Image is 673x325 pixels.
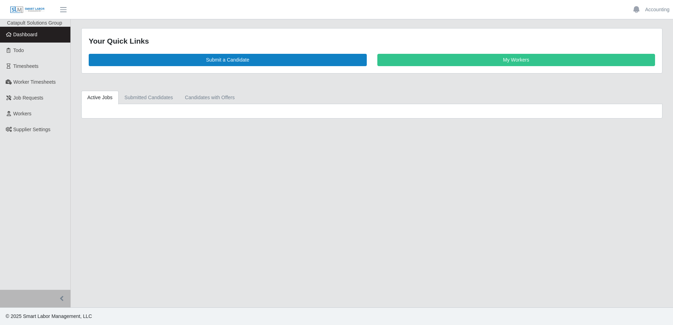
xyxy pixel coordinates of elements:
span: Timesheets [13,63,39,69]
a: Submitted Candidates [119,91,179,104]
span: Supplier Settings [13,127,51,132]
span: Worker Timesheets [13,79,56,85]
a: Active Jobs [81,91,119,104]
span: Workers [13,111,32,116]
span: Todo [13,47,24,53]
div: Your Quick Links [89,36,655,47]
span: Job Requests [13,95,44,101]
span: © 2025 Smart Labor Management, LLC [6,313,92,319]
a: Submit a Candidate [89,54,367,66]
span: Dashboard [13,32,38,37]
a: Accounting [645,6,669,13]
span: Catapult Solutions Group [7,20,62,26]
a: Candidates with Offers [179,91,240,104]
img: SLM Logo [10,6,45,14]
a: My Workers [377,54,655,66]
